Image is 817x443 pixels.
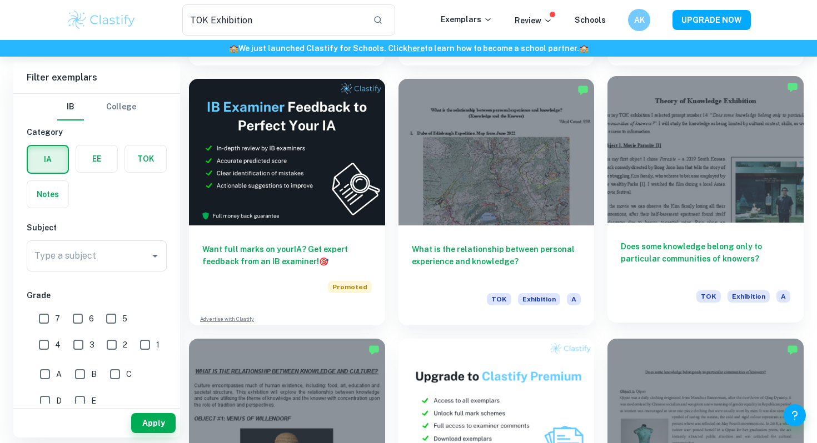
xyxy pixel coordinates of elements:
[575,16,606,24] a: Schools
[123,339,127,351] span: 2
[156,339,160,351] span: 1
[27,221,167,234] h6: Subject
[91,368,97,380] span: B
[633,14,646,26] h6: AK
[319,257,328,266] span: 🎯
[28,146,68,173] button: IA
[122,313,127,325] span: 5
[55,339,61,351] span: 4
[412,243,581,280] h6: What is the relationship between personal experience and knowledge?
[106,94,136,120] button: College
[13,62,180,93] h6: Filter exemplars
[487,293,511,305] span: TOK
[189,79,385,325] a: Want full marks on yourIA? Get expert feedback from an IB examiner!PromotedAdvertise with Clastify
[147,248,163,264] button: Open
[407,44,425,53] a: here
[131,413,176,433] button: Apply
[441,13,492,26] p: Exemplars
[577,84,589,95] img: Marked
[621,240,790,277] h6: Does some knowledge belong only to particular communities of knowers?
[202,243,372,268] h6: Want full marks on your IA ? Get expert feedback from an IB examiner!
[56,368,62,380] span: A
[672,10,751,30] button: UPGRADE NOW
[518,293,560,305] span: Exhibition
[76,145,117,172] button: EE
[728,290,770,303] span: Exhibition
[57,94,84,120] button: IB
[125,145,166,172] button: TOK
[579,44,589,53] span: 🏫
[57,94,136,120] div: Filter type choice
[91,395,96,407] span: E
[182,4,364,36] input: Search for any exemplars...
[515,14,552,27] p: Review
[787,344,798,355] img: Marked
[189,79,385,225] img: Thumbnail
[56,395,62,407] span: D
[200,315,254,323] a: Advertise with Clastify
[66,9,137,31] img: Clastify logo
[567,293,581,305] span: A
[784,404,806,426] button: Help and Feedback
[398,79,595,325] a: What is the relationship between personal experience and knowledge?TOKExhibitionA
[787,82,798,93] img: Marked
[328,281,372,293] span: Promoted
[2,42,815,54] h6: We just launched Clastify for Schools. Click to learn how to become a school partner.
[89,313,94,325] span: 6
[55,313,60,325] span: 7
[368,344,380,355] img: Marked
[696,290,721,303] span: TOK
[89,339,94,351] span: 3
[27,126,167,138] h6: Category
[776,290,790,303] span: A
[628,9,650,31] button: AK
[607,79,804,325] a: Does some knowledge belong only to particular communities of knowers?TOKExhibitionA
[27,289,167,301] h6: Grade
[27,181,68,208] button: Notes
[229,44,238,53] span: 🏫
[126,368,132,380] span: C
